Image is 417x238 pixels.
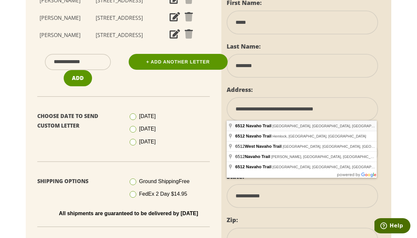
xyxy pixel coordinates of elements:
p: All shipments are guaranteed to be delivered by [DATE] [42,211,215,217]
span: West Navaho Trail [245,144,282,149]
td: [STREET_ADDRESS] [87,26,151,44]
span: 6512 [235,144,283,149]
span: FedEx 2 Day $14.95 [139,191,187,197]
p: Shipping Options [37,177,118,186]
span: Navaho Trail [246,123,272,128]
span: [GEOGRAPHIC_DATA], [GEOGRAPHIC_DATA], [GEOGRAPHIC_DATA] [273,124,390,128]
span: [DATE] [139,126,156,132]
span: [GEOGRAPHIC_DATA], [GEOGRAPHIC_DATA], [GEOGRAPHIC_DATA] [273,165,390,169]
span: Free [179,178,190,184]
span: [DATE] [139,139,156,144]
label: Address: [227,86,253,94]
label: State: [227,173,244,180]
td: [PERSON_NAME] [32,9,87,27]
td: [STREET_ADDRESS] [87,9,151,27]
span: [PERSON_NAME], [GEOGRAPHIC_DATA], [GEOGRAPHIC_DATA] [271,155,381,159]
td: [PERSON_NAME] [32,26,87,44]
span: 6512 [235,154,271,159]
p: Choose Date To Send Custom Letter [37,111,118,131]
a: + Add Another Letter [129,54,228,70]
span: Add [72,74,84,82]
span: [GEOGRAPHIC_DATA], [GEOGRAPHIC_DATA], [GEOGRAPHIC_DATA] [283,144,400,148]
span: 6512 Navaho Trail [235,134,272,139]
button: Add [64,70,92,86]
span: 6512 Navaho Trail [235,164,272,169]
span: 6512 [235,123,245,128]
span: Hemlock, [GEOGRAPHIC_DATA], [GEOGRAPHIC_DATA] [273,134,366,138]
span: Ground Shipping [139,178,190,184]
iframe: Opens a widget where you can find more information [374,218,410,235]
label: Last Name: [227,42,261,50]
span: Navaho Trail [245,154,270,159]
span: [DATE] [139,113,156,119]
label: Zip: [227,216,238,224]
